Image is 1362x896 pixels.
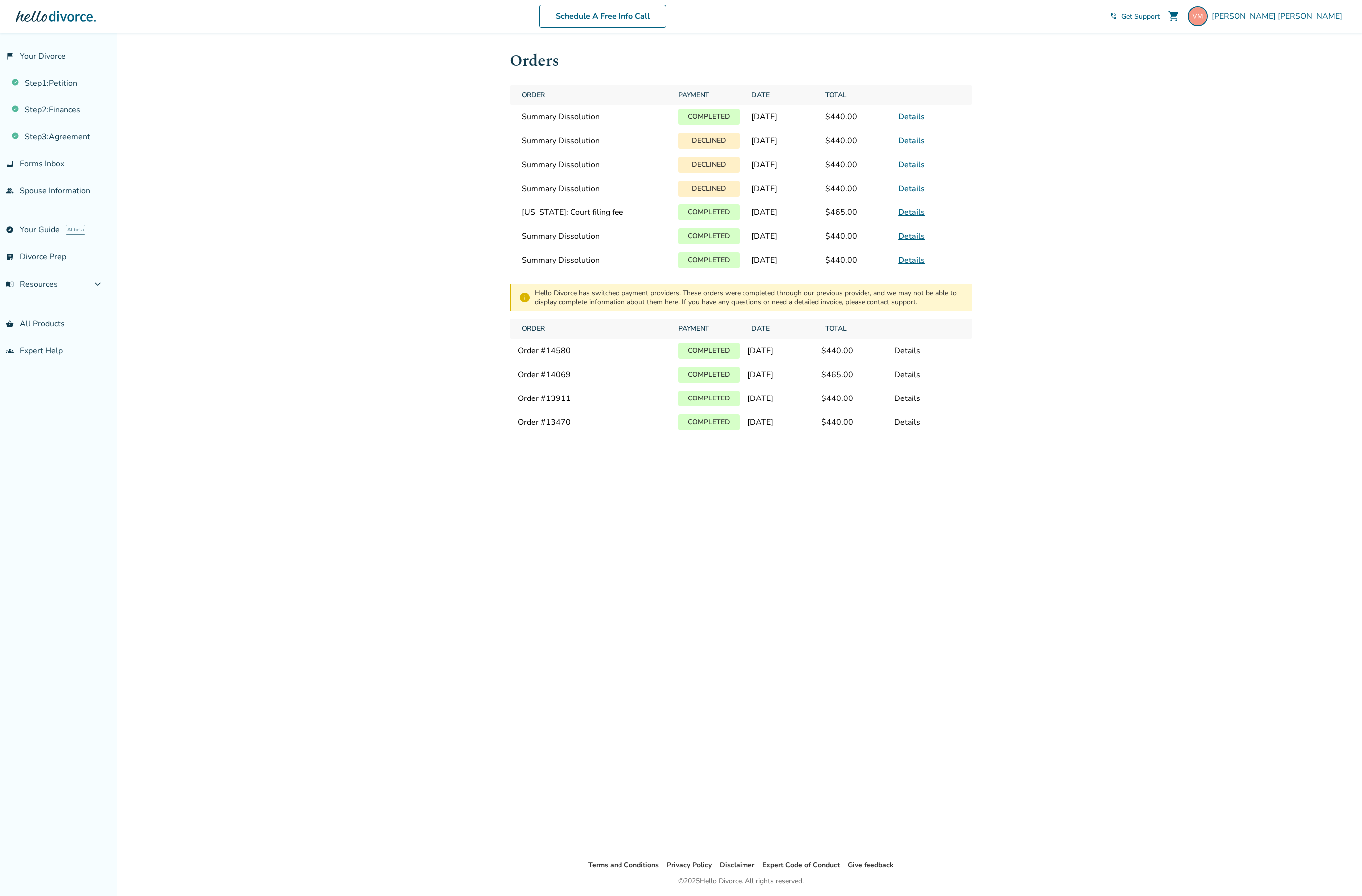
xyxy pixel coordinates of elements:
span: list_alt_check [6,253,14,261]
div: Details [894,393,964,404]
div: Order # 14580 [518,345,671,356]
span: $440.00 [821,227,890,246]
div: Order # 13470 [518,417,671,428]
li: Give feedback [848,859,894,871]
a: Privacy Policy [667,860,712,870]
div: $ 465.00 [821,369,890,380]
a: Details [898,231,925,242]
img: vmvicmelara@live.com [1188,6,1208,26]
div: [DATE] [747,393,817,404]
div: [DATE] [747,369,817,380]
span: [DATE] [747,155,817,174]
div: Order # 14069 [518,369,671,380]
a: Details [898,135,925,146]
span: menu_book [6,280,14,288]
div: $ 440.00 [821,417,890,428]
div: Details [894,417,964,428]
span: [US_STATE]: Court filing fee [522,207,667,218]
div: Order # 13911 [518,393,671,404]
span: Summary Dissolution [522,255,667,266]
span: [DATE] [747,251,817,270]
a: phone_in_talkGet Support [1110,12,1160,21]
span: Forms Inbox [20,158,64,169]
span: flag_2 [6,52,14,60]
div: Details [894,345,964,356]
a: Expert Code of Conduct [762,860,840,870]
span: Summary Dissolution [522,231,667,242]
iframe: Chat Widget [1312,848,1362,896]
span: [DATE] [747,203,817,222]
a: Details [898,183,925,194]
p: Completed [678,414,740,430]
p: Declined [678,181,740,197]
span: Total [821,85,890,105]
span: groups [6,347,14,355]
span: shopping_basket [6,320,14,328]
div: $ 440.00 [821,345,890,356]
span: Order [518,85,671,105]
span: Summary Dissolution [522,159,667,170]
span: Date [747,319,817,339]
span: Date [747,85,817,105]
a: Details [898,207,925,218]
span: Order [518,319,671,339]
a: Details [898,111,925,122]
span: [DATE] [747,227,817,246]
p: Declined [678,133,740,149]
span: $440.00 [821,251,890,270]
span: Get Support [1121,12,1160,21]
span: shopping_cart [1168,10,1180,22]
span: inbox [6,160,14,168]
span: Payment [674,85,743,105]
span: info [519,292,531,303]
div: [DATE] [747,417,817,428]
span: Total [821,319,890,339]
span: [DATE] [747,179,817,198]
div: [DATE] [747,345,817,356]
span: Summary Dissolution [522,111,667,122]
span: expand_more [92,278,104,290]
span: [DATE] [747,107,817,126]
span: explore [6,226,14,234]
span: [PERSON_NAME] [PERSON_NAME] [1212,11,1346,22]
span: [DATE] [747,131,817,150]
p: Completed [678,343,740,359]
p: Completed [678,252,740,268]
a: Schedule A Free Info Call [539,5,666,28]
p: Completed [678,204,740,220]
span: people [6,187,14,195]
h1: Orders [510,49,972,73]
div: Details [894,369,964,380]
span: Resources [6,279,58,290]
span: AI beta [66,225,85,235]
span: $440.00 [821,131,890,150]
p: Completed [678,367,740,383]
p: Completed [678,391,740,406]
div: Hello Divorce has switched payment providers. These orders were completed through our previous pr... [535,288,964,307]
span: $440.00 [821,179,890,198]
span: $465.00 [821,203,890,222]
a: Details [898,255,925,266]
a: Terms and Conditions [588,860,659,870]
p: Completed [678,109,740,125]
span: phone_in_talk [1110,12,1117,20]
div: $ 440.00 [821,393,890,404]
span: Summary Dissolution [522,183,667,194]
p: Completed [678,228,740,244]
li: Disclaimer [720,859,754,871]
p: Declined [678,157,740,173]
span: $440.00 [821,155,890,174]
a: Details [898,159,925,170]
div: © 2025 Hello Divorce. All rights reserved. [678,875,804,887]
span: Payment [674,319,743,339]
span: Summary Dissolution [522,135,667,146]
span: $440.00 [821,107,890,126]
